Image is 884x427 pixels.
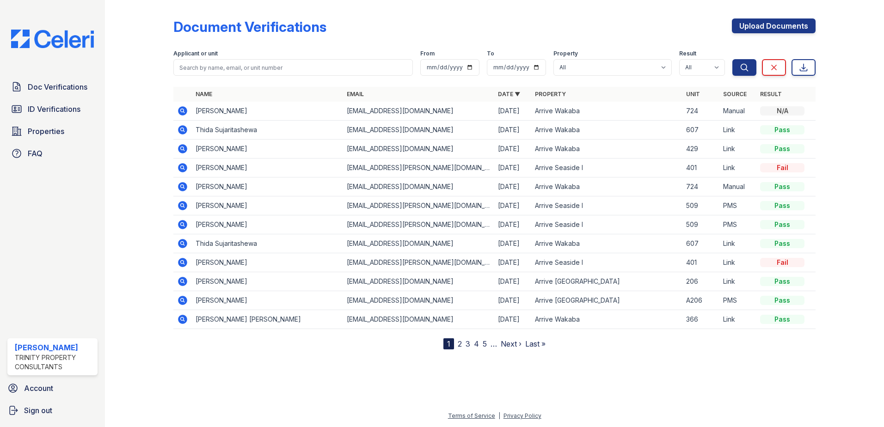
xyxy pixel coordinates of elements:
[7,144,98,163] a: FAQ
[343,159,494,177] td: [EMAIL_ADDRESS][PERSON_NAME][DOMAIN_NAME]
[760,125,804,134] div: Pass
[28,81,87,92] span: Doc Verifications
[719,196,756,215] td: PMS
[682,159,719,177] td: 401
[494,121,531,140] td: [DATE]
[15,353,94,372] div: Trinity Property Consultants
[474,339,479,348] a: 4
[719,215,756,234] td: PMS
[28,104,80,115] span: ID Verifications
[494,196,531,215] td: [DATE]
[494,215,531,234] td: [DATE]
[192,310,343,329] td: [PERSON_NAME] [PERSON_NAME]
[498,412,500,419] div: |
[494,310,531,329] td: [DATE]
[531,177,682,196] td: Arrive Wakaba
[553,50,578,57] label: Property
[192,234,343,253] td: Thida Sujaritashewa
[494,140,531,159] td: [DATE]
[719,234,756,253] td: Link
[682,177,719,196] td: 724
[7,78,98,96] a: Doc Verifications
[192,291,343,310] td: [PERSON_NAME]
[494,272,531,291] td: [DATE]
[494,291,531,310] td: [DATE]
[192,140,343,159] td: [PERSON_NAME]
[420,50,435,57] label: From
[15,342,94,353] div: [PERSON_NAME]
[531,140,682,159] td: Arrive Wakaba
[760,182,804,191] div: Pass
[173,50,218,57] label: Applicant or unit
[760,144,804,153] div: Pass
[343,234,494,253] td: [EMAIL_ADDRESS][DOMAIN_NAME]
[679,50,696,57] label: Result
[531,159,682,177] td: Arrive Seaside I
[719,310,756,329] td: Link
[192,196,343,215] td: [PERSON_NAME]
[760,239,804,248] div: Pass
[498,91,520,98] a: Date ▼
[760,315,804,324] div: Pass
[196,91,212,98] a: Name
[723,91,747,98] a: Source
[448,412,495,419] a: Terms of Service
[531,234,682,253] td: Arrive Wakaba
[192,159,343,177] td: [PERSON_NAME]
[494,102,531,121] td: [DATE]
[531,291,682,310] td: Arrive [GEOGRAPHIC_DATA]
[682,310,719,329] td: 366
[192,253,343,272] td: [PERSON_NAME]
[719,121,756,140] td: Link
[719,102,756,121] td: Manual
[192,177,343,196] td: [PERSON_NAME]
[531,253,682,272] td: Arrive Seaside I
[760,106,804,116] div: N/A
[682,140,719,159] td: 429
[682,272,719,291] td: 206
[343,121,494,140] td: [EMAIL_ADDRESS][DOMAIN_NAME]
[682,291,719,310] td: A206
[531,196,682,215] td: Arrive Seaside I
[503,412,541,419] a: Privacy Policy
[192,121,343,140] td: Thida Sujaritashewa
[494,177,531,196] td: [DATE]
[494,253,531,272] td: [DATE]
[531,102,682,121] td: Arrive Wakaba
[343,196,494,215] td: [EMAIL_ADDRESS][PERSON_NAME][DOMAIN_NAME]
[192,215,343,234] td: [PERSON_NAME]
[760,91,782,98] a: Result
[719,140,756,159] td: Link
[760,220,804,229] div: Pass
[343,177,494,196] td: [EMAIL_ADDRESS][DOMAIN_NAME]
[494,159,531,177] td: [DATE]
[732,18,816,33] a: Upload Documents
[501,339,522,348] a: Next ›
[719,159,756,177] td: Link
[343,102,494,121] td: [EMAIL_ADDRESS][DOMAIN_NAME]
[343,140,494,159] td: [EMAIL_ADDRESS][DOMAIN_NAME]
[24,383,53,394] span: Account
[686,91,700,98] a: Unit
[682,253,719,272] td: 401
[682,121,719,140] td: 607
[682,102,719,121] td: 724
[535,91,566,98] a: Property
[343,253,494,272] td: [EMAIL_ADDRESS][PERSON_NAME][DOMAIN_NAME]
[531,272,682,291] td: Arrive [GEOGRAPHIC_DATA]
[7,122,98,140] a: Properties
[343,215,494,234] td: [EMAIL_ADDRESS][PERSON_NAME][DOMAIN_NAME]
[494,234,531,253] td: [DATE]
[7,100,98,118] a: ID Verifications
[173,18,326,35] div: Document Verifications
[4,401,101,420] a: Sign out
[682,215,719,234] td: 509
[760,163,804,172] div: Fail
[343,272,494,291] td: [EMAIL_ADDRESS][DOMAIN_NAME]
[4,30,101,48] img: CE_Logo_Blue-a8612792a0a2168367f1c8372b55b34899dd931a85d93a1a3d3e32e68fde9ad4.png
[491,338,497,349] span: …
[343,291,494,310] td: [EMAIL_ADDRESS][DOMAIN_NAME]
[192,272,343,291] td: [PERSON_NAME]
[487,50,494,57] label: To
